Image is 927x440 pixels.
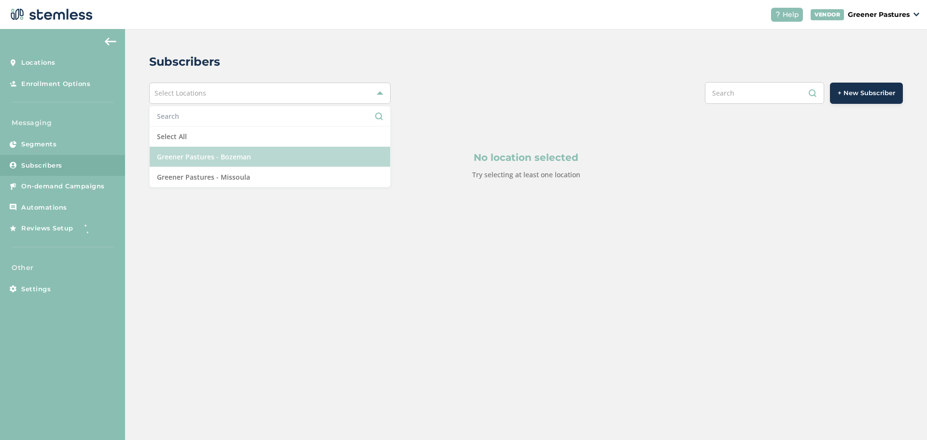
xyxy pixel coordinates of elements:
[21,182,105,191] span: On-demand Campaigns
[150,127,390,147] li: Select All
[154,88,206,98] span: Select Locations
[21,161,62,170] span: Subscribers
[21,58,56,68] span: Locations
[21,79,90,89] span: Enrollment Options
[21,224,73,233] span: Reviews Setup
[830,83,903,104] button: + New Subscriber
[150,147,390,167] li: Greener Pastures - Bozeman
[838,88,895,98] span: + New Subscriber
[149,53,220,71] h2: Subscribers
[705,82,824,104] input: Search
[879,394,927,440] iframe: Chat Widget
[21,203,67,213] span: Automations
[157,111,383,121] input: Search
[783,10,799,20] span: Help
[775,12,781,17] img: icon-help-white-03924b79.svg
[196,150,857,165] p: No location selected
[150,167,390,187] li: Greener Pastures - Missoula
[472,170,580,179] label: Try selecting at least one location
[8,5,93,24] img: logo-dark-0685b13c.svg
[21,140,56,149] span: Segments
[848,10,910,20] p: Greener Pastures
[21,284,51,294] span: Settings
[913,13,919,16] img: icon_down-arrow-small-66adaf34.svg
[81,219,100,238] img: glitter-stars-b7820f95.gif
[811,9,844,20] div: VENDOR
[105,38,116,45] img: icon-arrow-back-accent-c549486e.svg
